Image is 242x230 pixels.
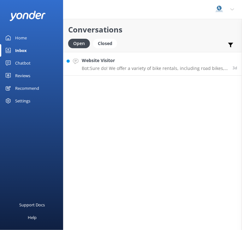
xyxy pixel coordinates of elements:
[15,82,39,95] div: Recommend
[15,44,27,57] div: Inbox
[68,40,93,47] a: Open
[15,57,31,69] div: Chatbot
[28,211,37,224] div: Help
[15,95,30,107] div: Settings
[215,5,224,14] img: 832-1757196605.png
[9,11,46,21] img: yonder-white-logo.png
[93,40,120,47] a: Closed
[82,57,228,64] h4: Website Visitor
[20,198,45,211] div: Support Docs
[68,39,90,48] div: Open
[15,32,27,44] div: Home
[233,65,237,71] span: Sep 24 2025 02:56pm (UTC -07:00) America/Phoenix
[82,66,228,71] p: Bot: Sure do! We offer a variety of bike rentals, including road bikes, kids' bikes, e-bikes, mou...
[93,39,117,48] div: Closed
[15,69,30,82] div: Reviews
[63,52,242,76] a: Website VisitorBot:Sure do! We offer a variety of bike rentals, including road bikes, kids' bikes...
[68,24,237,36] h2: Conversations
